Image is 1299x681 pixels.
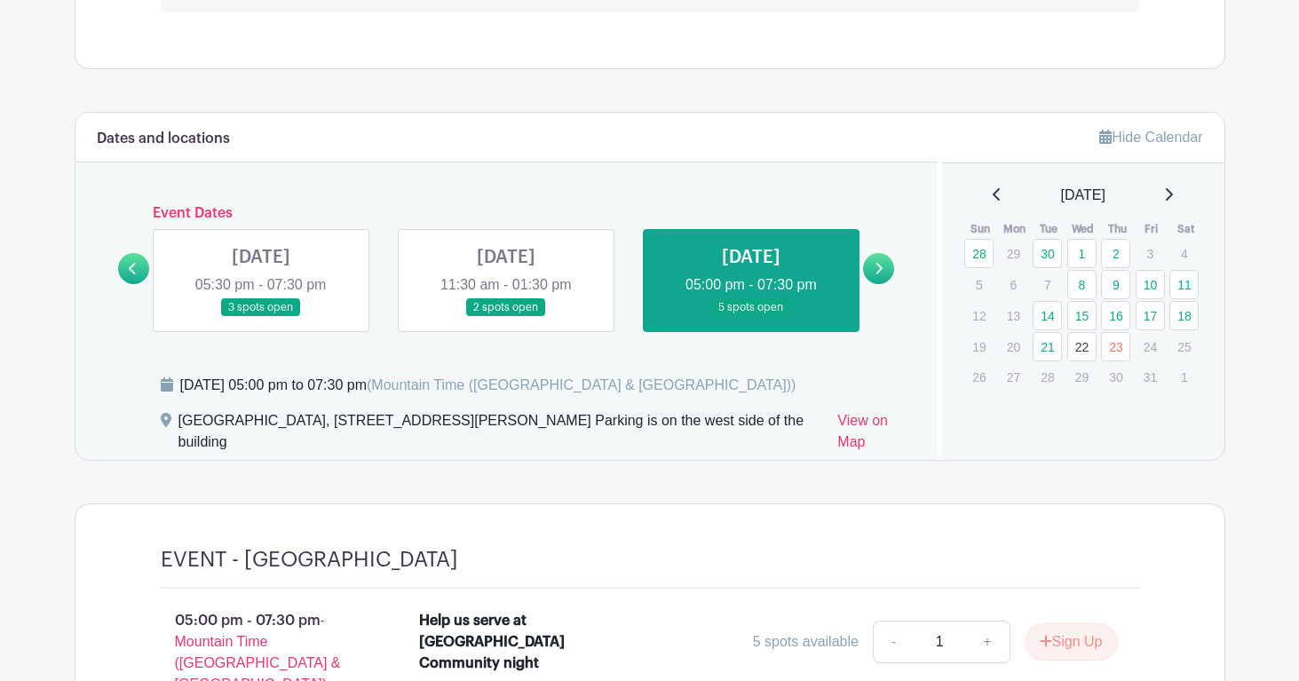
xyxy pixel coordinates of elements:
[1067,363,1097,391] p: 29
[1033,271,1062,298] p: 7
[1033,332,1062,361] a: 21
[1136,333,1165,360] p: 24
[1032,220,1066,238] th: Tue
[1067,270,1097,299] a: 8
[999,363,1028,391] p: 27
[1033,239,1062,268] a: 30
[1061,185,1105,206] span: [DATE]
[998,220,1033,238] th: Mon
[97,131,230,147] h6: Dates and locations
[1169,301,1199,330] a: 18
[1136,240,1165,267] p: 3
[161,547,458,573] h4: EVENT - [GEOGRAPHIC_DATA]
[178,410,824,460] div: [GEOGRAPHIC_DATA], [STREET_ADDRESS][PERSON_NAME] Parking is on the west side of the building
[999,240,1028,267] p: 29
[999,271,1028,298] p: 6
[873,621,914,663] a: -
[1135,220,1169,238] th: Fri
[149,205,864,222] h6: Event Dates
[999,302,1028,329] p: 13
[964,302,994,329] p: 12
[753,631,859,653] div: 5 spots available
[1033,301,1062,330] a: 14
[1099,130,1202,145] a: Hide Calendar
[964,239,994,268] a: 28
[1100,220,1135,238] th: Thu
[1101,332,1130,361] a: 23
[1101,301,1130,330] a: 16
[1066,220,1101,238] th: Wed
[1169,240,1199,267] p: 4
[1067,301,1097,330] a: 15
[837,410,915,460] a: View on Map
[1169,333,1199,360] p: 25
[1067,239,1097,268] a: 1
[964,363,994,391] p: 26
[1101,239,1130,268] a: 2
[1067,332,1097,361] a: 22
[964,333,994,360] p: 19
[1169,270,1199,299] a: 11
[1033,363,1062,391] p: 28
[1136,270,1165,299] a: 10
[1025,623,1118,661] button: Sign Up
[963,220,998,238] th: Sun
[1136,363,1165,391] p: 31
[965,621,1010,663] a: +
[180,375,796,396] div: [DATE] 05:00 pm to 07:30 pm
[367,377,796,392] span: (Mountain Time ([GEOGRAPHIC_DATA] & [GEOGRAPHIC_DATA]))
[1168,220,1203,238] th: Sat
[999,333,1028,360] p: 20
[1101,363,1130,391] p: 30
[419,610,573,674] div: Help us serve at [GEOGRAPHIC_DATA] Community night
[964,271,994,298] p: 5
[1101,270,1130,299] a: 9
[1136,301,1165,330] a: 17
[1169,363,1199,391] p: 1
